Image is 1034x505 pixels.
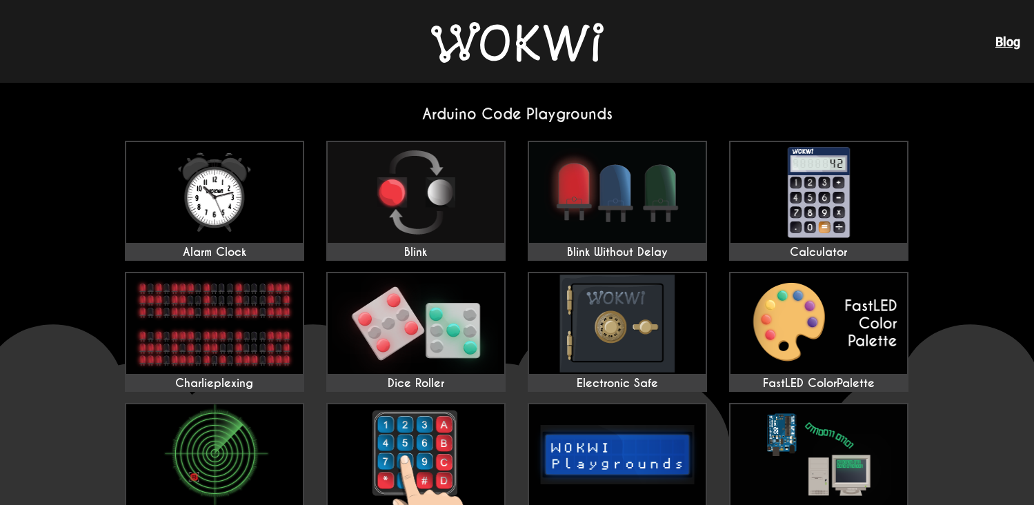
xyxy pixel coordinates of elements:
[995,34,1020,49] a: Blog
[431,22,604,63] img: Wokwi
[126,404,303,505] img: I²C Scanner
[730,142,907,243] img: Calculator
[125,141,304,261] a: Alarm Clock
[328,377,504,390] div: Dice Roller
[126,142,303,243] img: Alarm Clock
[730,377,907,390] div: FastLED ColorPalette
[326,141,506,261] a: Blink
[730,273,907,374] img: FastLED ColorPalette
[528,272,707,392] a: Electronic Safe
[529,142,706,243] img: Blink Without Delay
[328,273,504,374] img: Dice Roller
[529,273,706,374] img: Electronic Safe
[729,141,908,261] a: Calculator
[126,246,303,259] div: Alarm Clock
[729,272,908,392] a: FastLED ColorPalette
[326,272,506,392] a: Dice Roller
[328,142,504,243] img: Blink
[529,246,706,259] div: Blink Without Delay
[730,246,907,259] div: Calculator
[529,377,706,390] div: Electronic Safe
[328,404,504,505] img: Keypad
[730,404,907,505] img: Serial Monitor
[126,377,303,390] div: Charlieplexing
[125,272,304,392] a: Charlieplexing
[328,246,504,259] div: Blink
[114,105,921,123] h2: Arduino Code Playgrounds
[528,141,707,261] a: Blink Without Delay
[529,404,706,505] img: LCD1602 Playground
[126,273,303,374] img: Charlieplexing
